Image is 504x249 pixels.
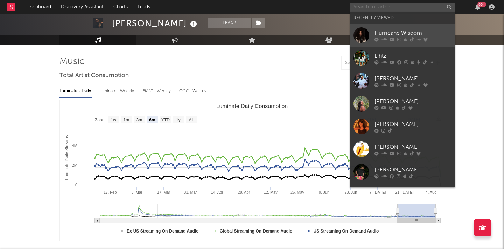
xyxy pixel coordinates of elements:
div: Luminate - Daily [59,85,92,97]
div: [PERSON_NAME] [374,120,451,128]
a: [PERSON_NAME] [350,69,455,92]
text: 12. May [264,190,278,194]
div: Recently Viewed [353,14,451,22]
div: BMAT - Weekly [142,85,172,97]
div: Hurricane Wisdom [374,29,451,37]
text: 26. May [290,190,304,194]
text: 17. Feb [104,190,117,194]
div: [PERSON_NAME] [374,166,451,174]
div: Luminate - Weekly [99,85,135,97]
a: [PERSON_NAME] [350,115,455,138]
text: Zoom [95,117,106,122]
a: Lihtz [350,47,455,69]
text: Luminate Daily Streams [64,135,69,180]
a: [PERSON_NAME] [350,92,455,115]
span: Total Artist Consumption [59,72,129,80]
text: Global Streaming On-Demand Audio [220,229,293,234]
text: 1w [111,117,117,122]
text: 7. [DATE] [369,190,386,194]
text: All [189,117,193,122]
div: [PERSON_NAME] [374,74,451,83]
text: Ex-US Streaming On-Demand Audio [127,229,199,234]
svg: Luminate Daily Consumption [60,100,444,241]
div: OCC - Weekly [179,85,207,97]
text: 4. Aug [426,190,436,194]
div: Lihtz [374,52,451,60]
text: 28. Apr [238,190,250,194]
text: 1m [124,117,129,122]
text: 0 [75,183,77,187]
input: Search for artists [350,3,455,12]
text: 21. [DATE] [395,190,414,194]
div: [PERSON_NAME] [374,143,451,151]
div: [PERSON_NAME] [112,18,199,29]
text: YTD [161,117,170,122]
button: Track [208,18,251,28]
text: 4M [72,143,77,148]
text: US Streaming On-Demand Audio [313,229,379,234]
a: [PERSON_NAME] [350,138,455,161]
div: [PERSON_NAME] [374,97,451,106]
text: 14. Apr [211,190,223,194]
text: 23. Jun [344,190,357,194]
a: [PERSON_NAME] [350,161,455,183]
text: 2M [72,163,77,167]
text: 3m [136,117,142,122]
text: 31. Mar [184,190,197,194]
text: 3. Mar [131,190,142,194]
text: 17. Mar [157,190,170,194]
button: 99+ [475,4,480,10]
input: Search by song name or URL [342,60,415,66]
text: 1y [176,117,181,122]
a: [PERSON_NAME] [PERSON_NAME] [350,183,455,211]
text: Luminate Daily Consumption [216,103,288,109]
text: 9. Jun [319,190,329,194]
text: 6m [149,117,155,122]
div: 99 + [477,2,486,7]
div: [PERSON_NAME] [PERSON_NAME] [374,187,451,204]
a: Hurricane Wisdom [350,24,455,47]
